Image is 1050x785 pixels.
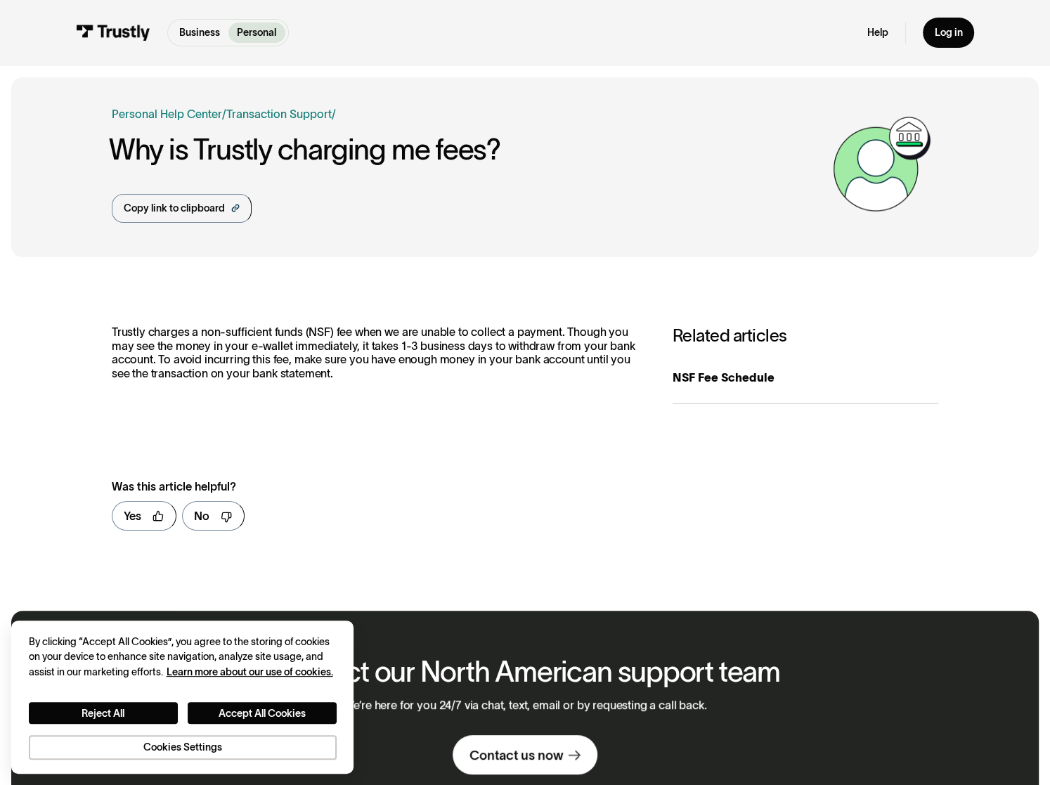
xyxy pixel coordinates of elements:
a: Transaction Support [226,108,332,120]
div: Privacy [29,635,337,759]
a: Personal Help Center [112,105,222,122]
h1: Why is Trustly charging me fees? [109,134,826,166]
a: Personal [228,22,285,43]
button: Reject All [29,702,178,723]
div: No [194,507,209,524]
button: Accept All Cookies [188,702,337,723]
img: Trustly Logo [76,25,150,40]
a: More information about your privacy, opens in a new tab [167,666,333,677]
div: Contact us now [469,747,563,764]
a: Copy link to clipboard [112,194,252,223]
a: Business [171,22,228,43]
div: Was this article helpful? [112,478,614,495]
a: Log in [923,18,973,48]
a: Yes [112,501,176,531]
a: Help [867,26,888,39]
a: No [182,501,245,531]
div: / [332,105,336,122]
h3: Related articles [673,325,939,346]
a: Contact us now [453,735,597,774]
p: Trustly charges a non-sufficient funds (NSF) fee when we are unable to collect a payment. Though ... [112,325,644,380]
div: Cookie banner [11,621,354,774]
div: / [222,105,226,122]
div: NSF Fee Schedule [673,369,939,386]
p: Personal [237,25,276,40]
button: Cookies Settings [29,735,337,759]
div: Log in [935,26,963,39]
p: We’re here for you 24/7 via chat, text, email or by requesting a call back. [344,699,707,712]
h2: Contact our North American support team [270,656,780,688]
div: Copy link to clipboard [124,201,225,216]
div: Yes [124,507,141,524]
a: NSF Fee Schedule [673,352,939,404]
div: By clicking “Accept All Cookies”, you agree to the storing of cookies on your device to enhance s... [29,635,337,680]
p: Business [179,25,220,40]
